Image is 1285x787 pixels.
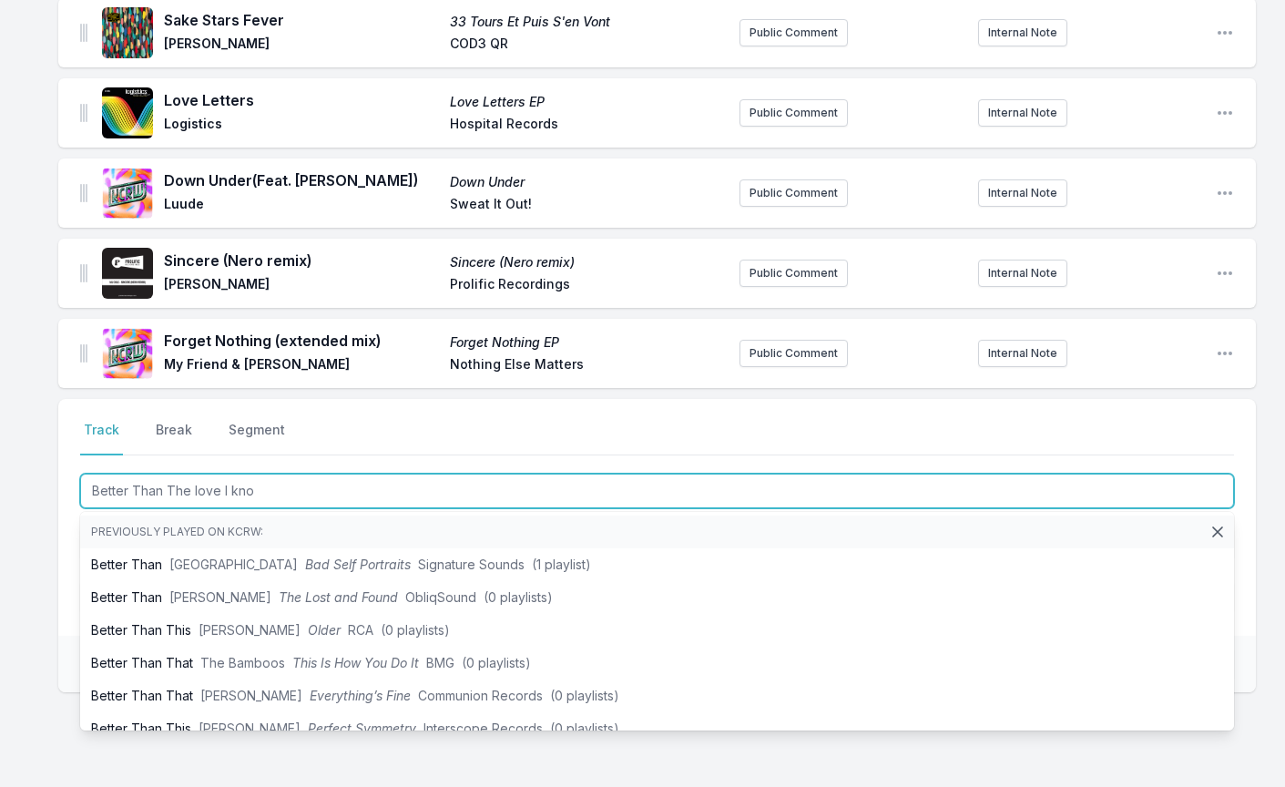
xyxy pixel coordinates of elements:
li: Previously played on KCRW: [80,516,1234,548]
button: Internal Note [978,19,1067,46]
span: My Friend & [PERSON_NAME] [164,355,439,377]
span: Communion Records [418,688,543,703]
button: Open playlist item options [1216,264,1234,282]
img: Drag Handle [80,24,87,42]
span: Perfect Symmetry [308,721,416,736]
span: Hospital Records [450,115,725,137]
span: [PERSON_NAME] [169,589,271,605]
span: Interscope Records [423,721,543,736]
img: Drag Handle [80,264,87,282]
button: Internal Note [978,340,1067,367]
li: Better Than This [80,614,1234,647]
button: Public Comment [739,99,848,127]
span: (0 playlists) [462,655,531,670]
button: Internal Note [978,260,1067,287]
span: Luude [164,195,439,217]
span: Sake Stars Fever [164,9,439,31]
input: Track Title [80,474,1234,508]
span: COD3 QR [450,35,725,56]
span: Sincere (Nero remix) [450,253,725,271]
img: Down Under [102,168,153,219]
span: Sweat It Out! [450,195,725,217]
img: Drag Handle [80,184,87,202]
button: Open playlist item options [1216,24,1234,42]
li: Better Than [80,581,1234,614]
span: Forget Nothing EP [450,333,725,352]
span: Down Under (Feat. [PERSON_NAME]) [164,169,439,191]
span: [PERSON_NAME] [164,275,439,297]
li: Better Than [80,548,1234,581]
span: 33 Tours Et Puis S'en Vont [450,13,725,31]
button: Open playlist item options [1216,344,1234,363]
span: [PERSON_NAME] [164,35,439,56]
button: Open playlist item options [1216,184,1234,202]
span: (0 playlists) [550,688,619,703]
span: Older [308,622,341,638]
span: Nothing Else Matters [450,355,725,377]
img: Love Letters EP [102,87,153,138]
span: Signature Sounds [418,557,525,572]
span: (1 playlist) [532,557,591,572]
span: Love Letters EP [450,93,725,111]
button: Public Comment [739,260,848,287]
img: 33 Tours Et Puis S'en Vont [102,7,153,58]
span: The Bamboos [200,655,285,670]
button: Segment [225,421,289,455]
button: Public Comment [739,179,848,207]
button: Public Comment [739,340,848,367]
span: Sincere (Nero remix) [164,250,439,271]
span: The Lost and Found [279,589,398,605]
span: Logistics [164,115,439,137]
span: [PERSON_NAME] [200,688,302,703]
span: Bad Self Portraits [305,557,411,572]
img: Sincere (Nero remix) [102,248,153,299]
span: Forget Nothing (extended mix) [164,330,439,352]
button: Public Comment [739,19,848,46]
span: ObliqSound [405,589,476,605]
li: Better Than That [80,680,1234,712]
span: [PERSON_NAME] [199,622,301,638]
li: Better Than That [80,647,1234,680]
span: [PERSON_NAME] [199,721,301,736]
span: Down Under [450,173,725,191]
span: RCA [348,622,373,638]
span: BMG [426,655,454,670]
li: Better Than This [80,712,1234,745]
span: This Is How You Do It [292,655,419,670]
button: Track [80,421,123,455]
img: Drag Handle [80,344,87,363]
span: (0 playlists) [484,589,553,605]
button: Internal Note [978,179,1067,207]
button: Internal Note [978,99,1067,127]
span: Prolific Recordings [450,275,725,297]
img: Forget Nothing EP [102,328,153,379]
span: (0 playlists) [381,622,450,638]
span: Everything’s Fine [310,688,411,703]
span: (0 playlists) [550,721,619,736]
button: Open playlist item options [1216,104,1234,122]
span: [GEOGRAPHIC_DATA] [169,557,298,572]
img: Drag Handle [80,104,87,122]
button: Break [152,421,196,455]
span: Love Letters [164,89,439,111]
